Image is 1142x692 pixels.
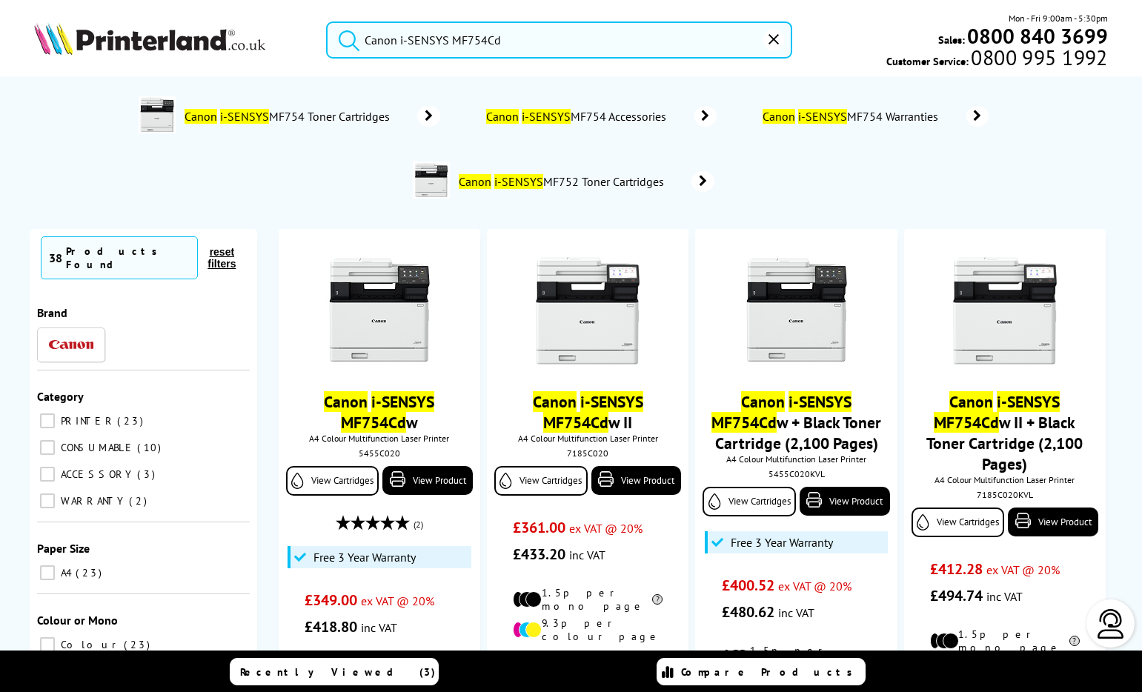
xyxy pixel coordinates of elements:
[240,665,436,679] span: Recently Viewed (3)
[930,559,983,579] span: £412.28
[681,665,860,679] span: Compare Products
[324,391,368,412] mark: Canon
[459,174,491,189] mark: Canon
[569,521,643,536] span: ex VAT @ 20%
[324,391,434,433] a: Canon i-SENSYS MF754Cdw
[703,487,796,516] a: View Cartridges
[494,466,588,496] a: View Cartridges
[361,620,397,635] span: inc VAT
[580,391,643,412] mark: i-SENSYS
[761,106,989,127] a: Canon i-SENSYSMF754 Warranties
[230,658,439,685] a: Recently Viewed (3)
[34,22,308,58] a: Printerland Logo
[778,605,814,620] span: inc VAT
[703,453,889,465] span: A4 Colour Multifunction Laser Printer
[286,466,379,496] a: View Cartridges
[37,389,84,404] span: Category
[341,412,406,433] mark: MF754Cd
[569,548,605,562] span: inc VAT
[66,244,190,271] div: Products Found
[486,109,519,124] mark: Canon
[722,644,872,671] li: 1.5p per mono page
[40,440,55,455] input: CONSUMABLE 10
[57,566,74,579] span: A4
[313,550,416,565] span: Free 3 Year Warranty
[533,391,643,433] a: Canon i-SENSYS MF754Cdw II
[183,109,395,124] span: MF754 Toner Cartridges
[741,391,785,412] mark: Canon
[457,174,669,189] span: MF752 Toner Cartridges
[934,412,999,433] mark: MF754Cd
[117,414,147,427] span: 23
[361,593,434,608] span: ex VAT @ 20%
[494,433,681,444] span: A4 Colour Multifunction Laser Printer
[986,562,1060,577] span: ex VAT @ 20%
[57,468,136,481] span: ACCESSORY
[800,487,890,516] a: View Product
[1008,508,1098,536] a: View Product
[57,414,116,427] span: PRINTER
[532,255,643,366] img: canon-mf754cdw-ii-front-small.jpg
[778,579,851,593] span: ex VAT @ 20%
[949,391,993,412] mark: Canon
[57,494,127,508] span: WARRANTY
[741,255,852,366] img: Canon-MF754Cdw-Front-Small.jpg
[129,494,150,508] span: 2
[997,391,1060,412] mark: i-SENSYS
[789,391,851,412] mark: i-SENSYS
[324,255,435,366] img: Canon-MF754Cdw-Front-Small.jpg
[57,638,122,651] span: Colour
[938,33,965,47] span: Sales:
[498,448,677,459] div: 7185C020
[513,586,663,613] li: 1.5p per mono page
[722,602,774,622] span: £480.62
[124,638,153,651] span: 23
[198,245,246,270] button: reset filters
[40,565,55,580] input: A4 23
[485,109,672,124] span: MF754 Accessories
[40,413,55,428] input: PRINTER 23
[949,255,1060,366] img: canon-mf754cdw-ii-front-small.jpg
[40,637,55,652] input: Colour 23
[513,518,565,537] span: £361.00
[457,162,714,202] a: Canon i-SENSYSMF752 Toner Cartridges
[722,576,774,595] span: £400.52
[969,50,1107,64] span: 0800 995 1992
[40,493,55,508] input: WARRANTY 2
[986,589,1023,604] span: inc VAT
[543,412,608,433] mark: MF754Cd
[886,50,1107,68] span: Customer Service:
[1009,11,1108,25] span: Mon - Fri 9:00am - 5:30pm
[965,29,1108,43] a: 0800 840 3699
[967,22,1108,50] b: 0800 840 3699
[139,96,176,133] img: Canon-MF754Cdw-DeptImage.jpg
[76,566,105,579] span: 23
[912,474,1098,485] span: A4 Colour Multifunction Laser Printer
[711,391,881,453] a: Canon i-SENSYS MF754Cdw + Black Toner Cartridge (2,100 Pages)
[926,391,1083,474] a: Canon i-SENSYS MF754Cdw II + Black Toner Cartridge (2,100 Pages)
[137,441,165,454] span: 10
[286,433,473,444] span: A4 Colour Multifunction Laser Printer
[137,468,159,481] span: 3
[763,109,795,124] mark: Canon
[326,21,791,59] input: S
[533,391,577,412] mark: Canon
[414,510,423,539] span: (2)
[290,448,469,459] div: 5455C020
[930,628,1080,654] li: 1.5p per mono page
[513,545,565,564] span: £433.20
[305,590,357,610] span: £349.00
[49,340,93,350] img: Canon
[915,489,1095,500] div: 7185C020KVL
[513,616,663,643] li: 9.3p per colour page
[485,106,717,127] a: Canon i-SENSYSMF754 Accessories
[494,174,543,189] mark: i-SENSYS
[371,391,434,412] mark: i-SENSYS
[591,466,682,495] a: View Product
[185,109,217,124] mark: Canon
[522,109,571,124] mark: i-SENSYS
[912,508,1005,537] a: View Cartridges
[305,617,357,636] span: £418.80
[798,109,847,124] mark: i-SENSYS
[37,541,90,556] span: Paper Size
